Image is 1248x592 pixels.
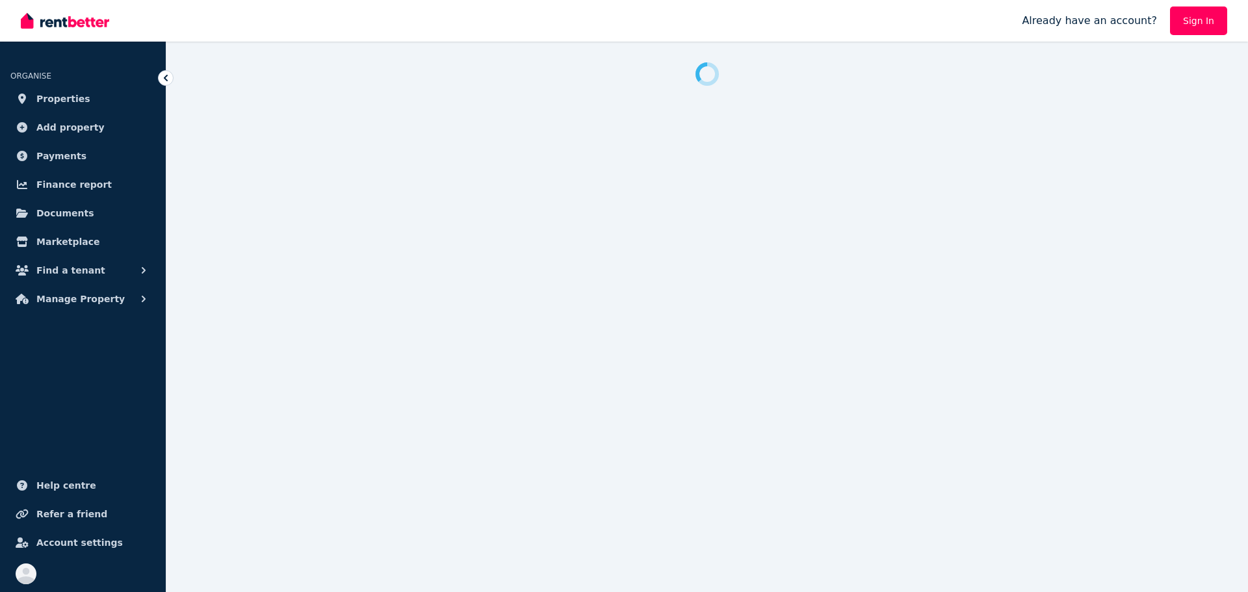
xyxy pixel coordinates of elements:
span: Finance report [36,177,112,192]
span: Manage Property [36,291,125,307]
span: Refer a friend [36,506,107,522]
a: Finance report [10,172,155,198]
img: RentBetter [21,11,109,31]
button: Manage Property [10,286,155,312]
span: Help centre [36,478,96,493]
span: ORGANISE [10,71,51,81]
span: Payments [36,148,86,164]
a: Properties [10,86,155,112]
span: Account settings [36,535,123,550]
span: Properties [36,91,90,107]
span: Add property [36,120,105,135]
a: Documents [10,200,155,226]
a: Refer a friend [10,501,155,527]
a: Marketplace [10,229,155,255]
a: Help centre [10,472,155,498]
span: Documents [36,205,94,221]
a: Add property [10,114,155,140]
button: Find a tenant [10,257,155,283]
span: Find a tenant [36,263,105,278]
a: Payments [10,143,155,169]
span: Already have an account? [1022,13,1157,29]
span: Marketplace [36,234,99,250]
a: Account settings [10,530,155,556]
a: Sign In [1170,6,1227,35]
